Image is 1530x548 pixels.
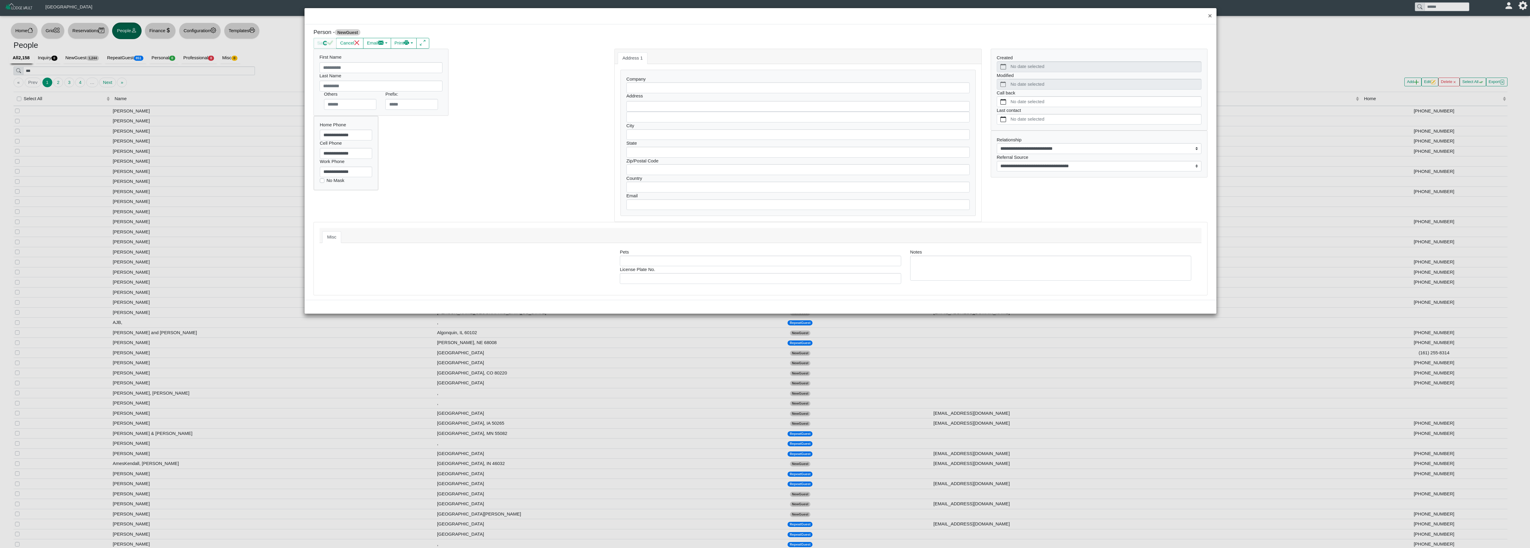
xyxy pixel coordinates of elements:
div: Created Modified Call back Last contact [991,49,1207,131]
label: No date selected [1009,97,1201,107]
button: Close [1204,8,1216,24]
h6: Home Phone [320,122,372,128]
svg: calendar [1000,99,1006,105]
h6: Cell Phone [320,140,372,146]
label: No date selected [1009,114,1201,125]
div: Pets [620,249,901,266]
div: Relationship Referral Source [991,131,1207,177]
h6: First Name [320,54,442,60]
h5: Person - [314,29,756,36]
button: Emailenvelope fill [363,38,391,49]
button: calendar [997,114,1009,125]
div: License Plate No. [620,266,901,284]
h6: Address [626,93,970,99]
svg: arrows angle expand [420,40,426,46]
label: No Mask [326,177,344,184]
div: Notes [906,249,1196,284]
button: Cancelx [336,38,363,49]
button: arrows angle expand [416,38,429,49]
h6: Others [324,91,377,97]
h6: Last Name [320,73,442,79]
button: Printprinter fill [391,38,417,49]
a: Address 1 [618,52,648,64]
a: Misc [322,231,341,243]
div: Company City State Zip/Postal Code Country Email [621,70,975,216]
svg: printer fill [404,40,409,46]
svg: x [354,40,360,46]
h6: Work Phone [320,159,372,164]
h6: Prefix: [385,91,438,97]
svg: envelope fill [378,40,384,46]
button: calendar [997,97,1009,107]
svg: calendar [1000,116,1006,122]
